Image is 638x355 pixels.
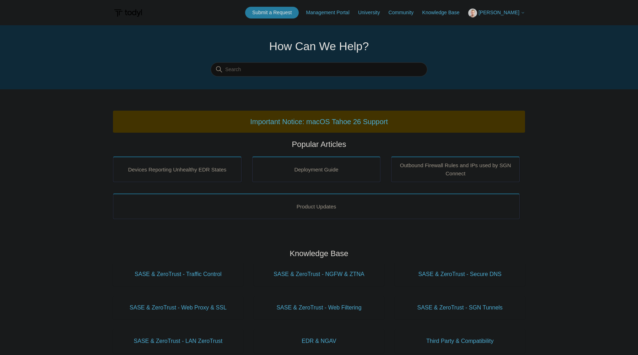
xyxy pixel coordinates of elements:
img: Todyl Support Center Help Center home page [113,6,143,20]
span: SASE & ZeroTrust - SGN Tunnels [405,303,514,312]
a: Community [389,9,421,16]
h1: How Can We Help? [211,38,427,55]
a: Devices Reporting Unhealthy EDR States [113,157,242,182]
a: Deployment Guide [252,157,381,182]
a: Outbound Firewall Rules and IPs used by SGN Connect [391,157,520,182]
a: Important Notice: macOS Tahoe 26 Support [250,118,388,126]
span: SASE & ZeroTrust - Web Filtering [265,303,374,312]
a: SASE & ZeroTrust - Secure DNS [395,263,525,286]
a: SASE & ZeroTrust - NGFW & ZTNA [254,263,384,286]
span: [PERSON_NAME] [478,10,519,15]
span: SASE & ZeroTrust - Web Proxy & SSL [124,303,233,312]
a: SASE & ZeroTrust - SGN Tunnels [395,296,525,319]
a: SASE & ZeroTrust - LAN ZeroTrust [113,330,243,353]
a: Knowledge Base [422,9,467,16]
h2: Popular Articles [113,138,525,150]
h2: Knowledge Base [113,248,525,259]
span: EDR & NGAV [265,337,374,345]
span: SASE & ZeroTrust - LAN ZeroTrust [124,337,233,345]
span: SASE & ZeroTrust - Traffic Control [124,270,233,279]
input: Search [211,63,427,77]
a: Third Party & Compatibility [395,330,525,353]
a: Submit a Request [245,7,299,18]
a: University [358,9,387,16]
a: EDR & NGAV [254,330,384,353]
a: Management Portal [306,9,357,16]
span: Third Party & Compatibility [405,337,514,345]
a: SASE & ZeroTrust - Web Filtering [254,296,384,319]
span: SASE & ZeroTrust - NGFW & ZTNA [265,270,374,279]
span: SASE & ZeroTrust - Secure DNS [405,270,514,279]
a: SASE & ZeroTrust - Web Proxy & SSL [113,296,243,319]
button: [PERSON_NAME] [468,9,525,17]
a: SASE & ZeroTrust - Traffic Control [113,263,243,286]
a: Product Updates [113,194,520,219]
